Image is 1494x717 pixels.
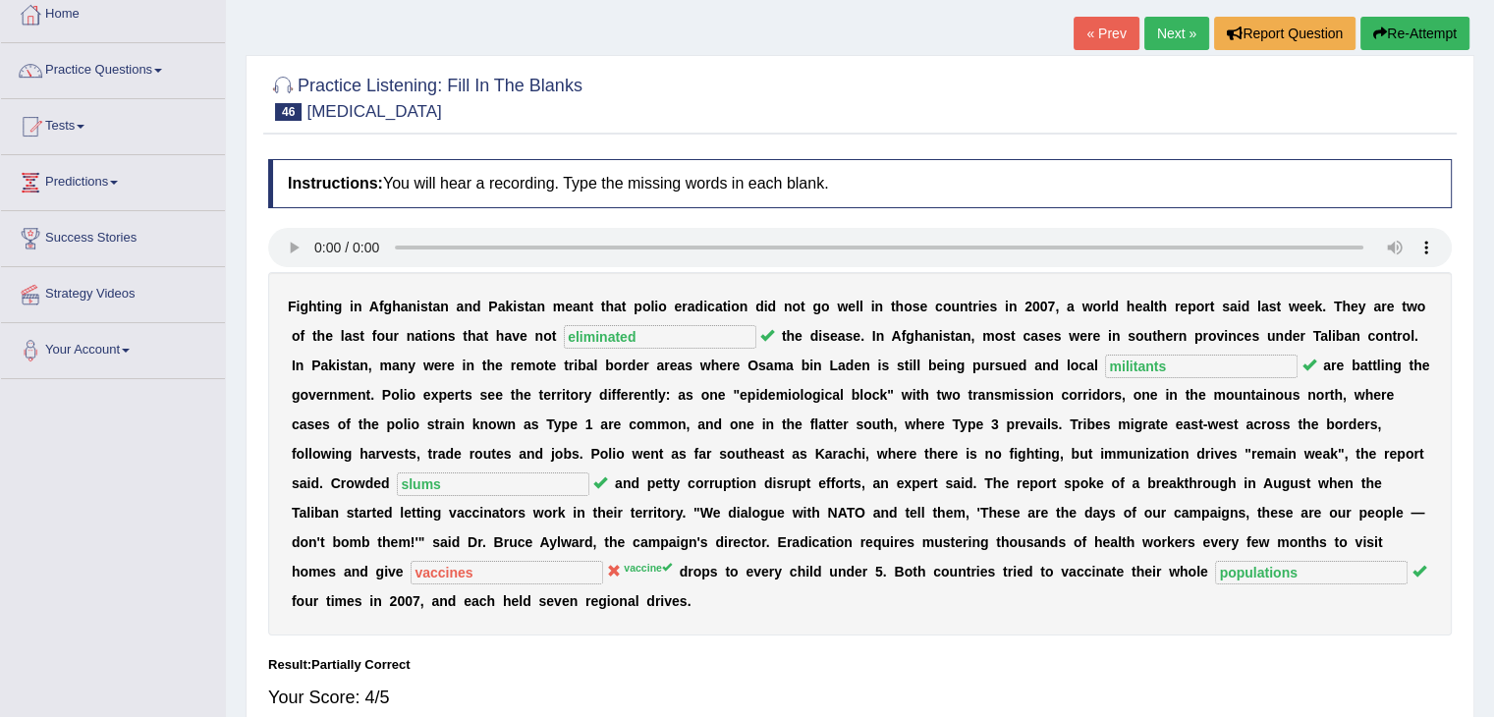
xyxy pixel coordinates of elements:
[328,358,336,373] b: k
[408,358,415,373] b: y
[1210,299,1215,314] b: t
[1237,328,1245,344] b: c
[1375,328,1384,344] b: o
[354,299,362,314] b: n
[1267,328,1276,344] b: u
[810,328,819,344] b: d
[950,328,955,344] b: t
[447,358,455,373] b: e
[930,328,939,344] b: n
[495,358,503,373] b: e
[650,299,654,314] b: l
[853,328,860,344] b: e
[439,328,448,344] b: n
[1087,328,1092,344] b: r
[830,328,838,344] b: e
[1143,328,1152,344] b: u
[407,328,415,344] b: n
[1180,299,1188,314] b: e
[636,358,643,373] b: e
[1238,299,1242,314] b: i
[379,299,384,314] b: f
[1411,328,1414,344] b: l
[695,299,704,314] b: d
[535,328,544,344] b: n
[1222,299,1230,314] b: s
[1373,299,1381,314] b: a
[1134,299,1142,314] b: e
[1,43,225,92] a: Practice Questions
[943,299,952,314] b: o
[872,328,876,344] b: I
[535,358,544,373] b: o
[288,175,383,192] b: Instructions:
[1367,328,1375,344] b: c
[812,299,821,314] b: g
[943,328,951,344] b: s
[874,299,883,314] b: n
[764,299,768,314] b: i
[1175,299,1180,314] b: r
[902,328,907,344] b: f
[838,328,846,344] b: a
[1381,299,1386,314] b: r
[1300,299,1307,314] b: e
[422,328,427,344] b: t
[427,328,431,344] b: i
[1322,299,1326,314] b: .
[1314,299,1322,314] b: k
[1196,299,1205,314] b: o
[1074,17,1138,50] a: « Prev
[970,328,974,344] b: ,
[1158,299,1167,314] b: h
[434,358,442,373] b: e
[1,99,225,148] a: Tests
[784,299,793,314] b: n
[442,358,447,373] b: r
[288,299,297,314] b: F
[464,299,472,314] b: n
[1150,299,1154,314] b: l
[1284,328,1293,344] b: d
[268,159,1452,208] h4: You will hear a recording. Type the missing words in each blank.
[978,299,982,314] b: i
[995,328,1004,344] b: o
[588,299,593,314] b: t
[578,358,586,373] b: b
[989,299,997,314] b: s
[1417,299,1426,314] b: o
[1154,299,1159,314] b: t
[549,358,557,373] b: e
[1276,299,1281,314] b: t
[311,358,320,373] b: P
[348,358,353,373] b: t
[1152,328,1157,344] b: t
[360,358,368,373] b: n
[317,299,322,314] b: t
[457,299,465,314] b: a
[955,328,963,344] b: a
[1332,328,1336,344] b: i
[968,299,972,314] b: t
[536,299,545,314] b: n
[674,299,682,314] b: e
[1,323,225,372] a: Your Account
[1261,299,1269,314] b: a
[1360,17,1469,50] button: Re-Attempt
[352,328,360,344] b: s
[1402,299,1407,314] b: t
[622,358,627,373] b: r
[275,103,302,121] span: 46
[320,358,328,373] b: a
[1079,328,1087,344] b: e
[350,299,354,314] b: i
[586,358,594,373] b: a
[682,299,687,314] b: r
[352,358,360,373] b: a
[1320,328,1328,344] b: a
[1003,328,1011,344] b: s
[1275,328,1284,344] b: n
[573,299,581,314] b: a
[707,299,715,314] b: c
[1289,299,1300,314] b: w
